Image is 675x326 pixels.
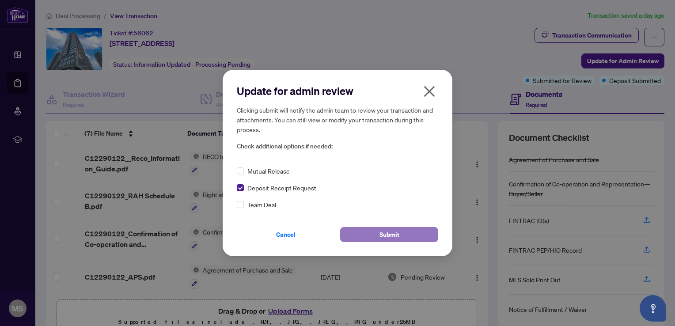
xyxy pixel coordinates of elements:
span: Team Deal [247,200,276,209]
span: Check additional options if needed: [237,141,438,152]
span: Deposit Receipt Request [247,183,316,193]
h5: Clicking submit will notify the admin team to review your transaction and attachments. You can st... [237,105,438,134]
span: close [422,84,436,99]
span: Mutual Release [247,166,290,176]
h2: Update for admin review [237,84,438,98]
span: Submit [379,227,399,242]
span: Cancel [276,227,296,242]
button: Open asap [640,295,666,322]
button: Submit [340,227,438,242]
button: Cancel [237,227,335,242]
